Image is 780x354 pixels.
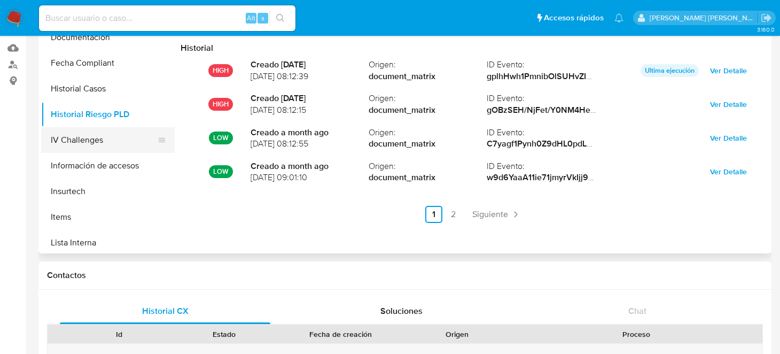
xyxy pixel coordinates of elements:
p: Ultima ejecución [641,64,699,77]
button: Información de accesos [41,153,175,179]
a: Notificaciones [614,13,623,22]
span: Origen : [369,127,487,138]
span: Historial CX [142,305,189,317]
span: Origen : [369,93,487,104]
span: s [261,13,264,23]
strong: document_matrix [369,172,487,183]
div: Id [74,329,164,340]
div: Estado [179,329,269,340]
p: LOW [209,165,233,178]
span: 3.160.0 [757,25,775,34]
span: Ver Detalle [710,97,747,112]
p: HIGH [208,98,233,111]
span: Soluciones [380,305,423,317]
span: Accesos rápidos [544,12,604,24]
nav: Paginación [181,206,769,223]
strong: Creado a month ago [251,160,369,172]
button: search-icon [269,11,291,26]
span: Ver Detalle [710,63,747,78]
span: [DATE] 08:12:39 [251,71,369,82]
span: Chat [628,305,646,317]
strong: Historial [181,42,213,54]
button: Insurtech [41,179,175,204]
button: Historial Riesgo PLD [41,102,175,127]
strong: document_matrix [369,104,487,116]
p: LOW [209,132,233,144]
span: ID Evento : [487,93,605,104]
span: Alt [247,13,255,23]
span: [DATE] 09:01:10 [251,172,369,183]
span: ID Evento : [487,127,605,138]
button: Ver Detalle [703,62,754,79]
span: Ver Detalle [710,164,747,179]
input: Buscar usuario o caso... [39,11,295,25]
div: Origen [412,329,502,340]
strong: Creado [DATE] [251,59,369,71]
button: Ver Detalle [703,163,754,180]
a: Siguiente [468,206,525,223]
button: Ver Detalle [703,129,754,147]
button: Items [41,204,175,230]
strong: document_matrix [369,71,487,82]
p: HIGH [208,64,233,77]
p: brenda.morenoreyes@mercadolibre.com.mx [650,13,758,23]
button: Documentación [41,25,175,50]
strong: document_matrix [369,138,487,150]
strong: Creado a month ago [251,127,369,138]
a: Ir a la página 2 [444,206,462,223]
span: Ver Detalle [710,130,747,145]
strong: Creado [DATE] [251,93,369,104]
span: Siguiente [472,210,508,219]
a: Ir a la página 1 [425,206,442,223]
button: Historial Casos [41,76,175,102]
span: Origen : [369,160,487,172]
button: Fecha Compliant [41,50,175,76]
span: [DATE] 08:12:15 [251,104,369,116]
button: IV Challenges [41,127,166,153]
button: Ver Detalle [703,96,754,113]
div: Proceso [517,329,755,340]
span: [DATE] 08:12:55 [251,138,369,150]
div: Fecha de creación [284,329,397,340]
span: Origen : [369,59,487,71]
h1: Contactos [47,270,763,281]
button: Lista Interna [41,230,175,256]
span: ID Evento : [487,160,605,172]
span: ID Evento : [487,59,605,71]
a: Salir [761,12,772,24]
